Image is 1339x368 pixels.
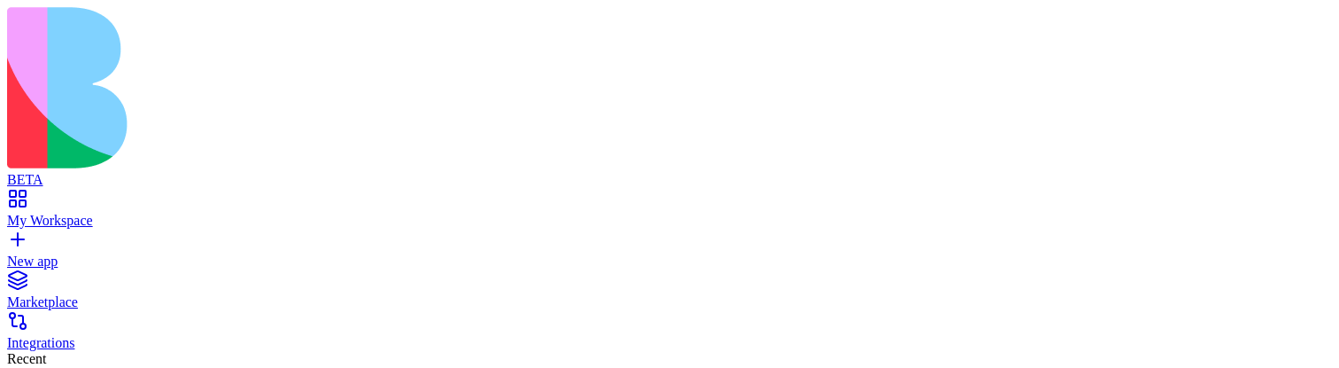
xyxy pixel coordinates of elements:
[7,172,1332,188] div: BETA
[7,156,1332,188] a: BETA
[7,319,1332,351] a: Integrations
[7,351,46,366] span: Recent
[7,197,1332,229] a: My Workspace
[7,7,719,168] img: logo
[7,213,1332,229] div: My Workspace
[7,254,1332,270] div: New app
[7,335,1332,351] div: Integrations
[7,238,1332,270] a: New app
[7,294,1332,310] div: Marketplace
[7,278,1332,310] a: Marketplace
